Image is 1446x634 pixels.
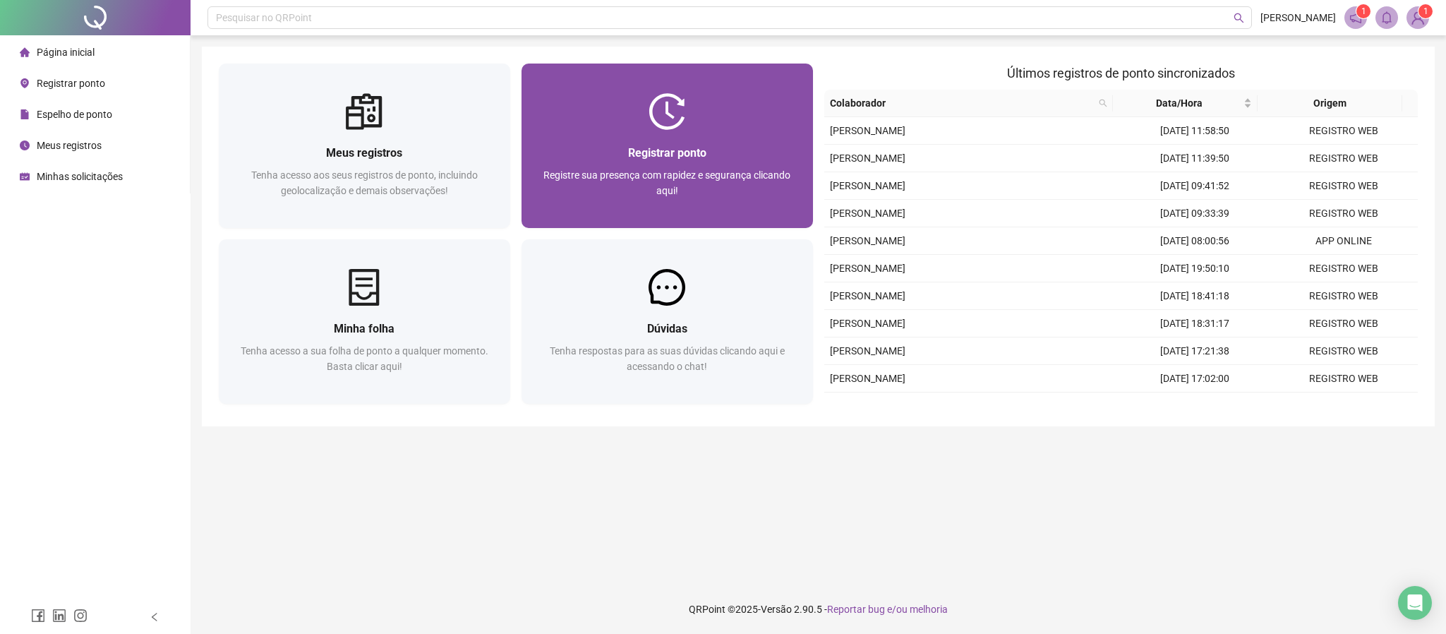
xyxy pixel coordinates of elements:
[219,239,510,404] a: Minha folhaTenha acesso a sua folha de ponto a qualquer momento. Basta clicar aqui!
[1121,227,1269,255] td: [DATE] 08:00:56
[73,609,88,623] span: instagram
[1096,92,1110,114] span: search
[52,609,66,623] span: linkedin
[761,604,792,615] span: Versão
[1007,66,1235,80] span: Últimos registros de ponto sincronizados
[37,109,112,120] span: Espelho de ponto
[1270,255,1418,282] td: REGISTRO WEB
[1361,6,1366,16] span: 1
[830,208,905,219] span: [PERSON_NAME]
[1121,200,1269,227] td: [DATE] 09:33:39
[647,322,687,335] span: Dúvidas
[1121,282,1269,310] td: [DATE] 18:41:18
[830,318,905,329] span: [PERSON_NAME]
[1121,255,1269,282] td: [DATE] 19:50:10
[1121,145,1269,172] td: [DATE] 11:39:50
[1270,172,1418,200] td: REGISTRO WEB
[830,95,1094,111] span: Colaborador
[20,78,30,88] span: environment
[334,322,394,335] span: Minha folha
[1270,117,1418,145] td: REGISTRO WEB
[20,109,30,119] span: file
[191,585,1446,634] footer: QRPoint © 2025 - 2.90.5 -
[20,172,30,181] span: schedule
[1270,365,1418,393] td: REGISTRO WEB
[1423,6,1428,16] span: 1
[827,604,948,615] span: Reportar bug e/ou melhoria
[1121,337,1269,365] td: [DATE] 17:21:38
[1356,4,1370,18] sup: 1
[628,146,706,160] span: Registrar ponto
[1260,10,1336,25] span: [PERSON_NAME]
[37,140,102,151] span: Meus registros
[1119,95,1241,111] span: Data/Hora
[1121,172,1269,200] td: [DATE] 09:41:52
[326,146,402,160] span: Meus registros
[1121,310,1269,337] td: [DATE] 18:31:17
[830,263,905,274] span: [PERSON_NAME]
[1270,200,1418,227] td: REGISTRO WEB
[1121,365,1269,393] td: [DATE] 17:02:00
[241,345,488,372] span: Tenha acesso a sua folha de ponto a qualquer momento. Basta clicar aqui!
[522,64,813,228] a: Registrar pontoRegistre sua presença com rapidez e segurança clicando aqui!
[543,169,790,196] span: Registre sua presença com rapidez e segurança clicando aqui!
[20,47,30,57] span: home
[1258,90,1402,117] th: Origem
[37,171,123,182] span: Minhas solicitações
[830,235,905,246] span: [PERSON_NAME]
[1270,337,1418,365] td: REGISTRO WEB
[830,345,905,357] span: [PERSON_NAME]
[20,140,30,150] span: clock-circle
[1380,11,1393,24] span: bell
[1234,13,1244,23] span: search
[1418,4,1433,18] sup: Atualize o seu contato no menu Meus Dados
[1121,117,1269,145] td: [DATE] 11:58:50
[150,612,159,622] span: left
[1398,586,1432,620] div: Open Intercom Messenger
[37,78,105,89] span: Registrar ponto
[830,125,905,136] span: [PERSON_NAME]
[1270,227,1418,255] td: APP ONLINE
[1349,11,1362,24] span: notification
[1099,99,1107,107] span: search
[1270,393,1418,420] td: REGISTRO WEB
[830,373,905,384] span: [PERSON_NAME]
[37,47,95,58] span: Página inicial
[1113,90,1258,117] th: Data/Hora
[1121,393,1269,420] td: [DATE] 16:07:09
[1270,282,1418,310] td: REGISTRO WEB
[219,64,510,228] a: Meus registrosTenha acesso aos seus registros de ponto, incluindo geolocalização e demais observa...
[550,345,785,372] span: Tenha respostas para as suas dúvidas clicando aqui e acessando o chat!
[830,290,905,301] span: [PERSON_NAME]
[31,609,45,623] span: facebook
[251,169,478,196] span: Tenha acesso aos seus registros de ponto, incluindo geolocalização e demais observações!
[830,180,905,191] span: [PERSON_NAME]
[522,239,813,404] a: DúvidasTenha respostas para as suas dúvidas clicando aqui e acessando o chat!
[1270,145,1418,172] td: REGISTRO WEB
[1407,7,1428,28] img: 82912
[1270,310,1418,337] td: REGISTRO WEB
[830,152,905,164] span: [PERSON_NAME]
